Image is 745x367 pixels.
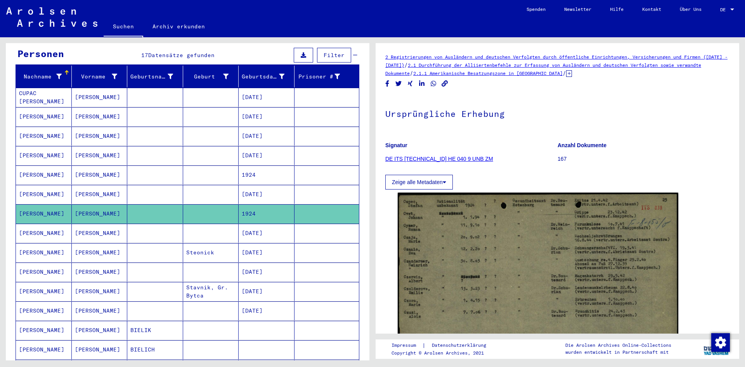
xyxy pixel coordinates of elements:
span: 17 [141,52,148,59]
mat-cell: [PERSON_NAME] [72,204,128,223]
mat-header-cell: Vorname [72,66,128,87]
mat-cell: [PERSON_NAME] [72,224,128,243]
img: Arolsen_neg.svg [6,7,97,27]
h1: Ursprüngliche Erhebung [385,96,729,130]
mat-cell: [PERSON_NAME] [72,88,128,107]
span: DE [720,7,729,12]
mat-cell: [PERSON_NAME] [16,321,72,340]
div: Prisoner # [298,70,350,83]
a: Datenschutzerklärung [426,341,496,350]
mat-cell: [PERSON_NAME] [72,282,128,301]
mat-cell: [PERSON_NAME] [72,185,128,204]
mat-cell: 1924 [239,204,295,223]
mat-cell: [PERSON_NAME] [16,263,72,282]
mat-cell: [PERSON_NAME] [16,340,72,359]
mat-cell: [PERSON_NAME] [72,107,128,126]
button: Share on WhatsApp [430,79,438,89]
mat-cell: 1924 [239,165,295,184]
mat-cell: [PERSON_NAME] [16,127,72,146]
mat-cell: [DATE] [239,301,295,320]
div: | [392,341,496,350]
mat-cell: [PERSON_NAME] [16,243,72,262]
mat-cell: [DATE] [239,185,295,204]
mat-cell: [PERSON_NAME] [72,146,128,165]
mat-cell: [DATE] [239,146,295,165]
b: Signatur [385,142,407,148]
mat-header-cell: Geburt‏ [183,66,239,87]
mat-cell: Steonick [183,243,239,262]
mat-cell: [DATE] [239,224,295,243]
p: 167 [558,155,729,163]
mat-header-cell: Geburtsname [127,66,183,87]
button: Share on Twitter [395,79,403,89]
mat-cell: [PERSON_NAME] [16,165,72,184]
mat-header-cell: Nachname [16,66,72,87]
a: Archiv erkunden [143,17,214,36]
mat-cell: [PERSON_NAME] [72,321,128,340]
img: Zustimmung ändern [711,333,730,352]
a: 2.1.1 Amerikanische Besatzungszone in [GEOGRAPHIC_DATA] [413,70,563,76]
p: wurden entwickelt in Partnerschaft mit [565,349,671,356]
button: Filter [317,48,351,63]
a: DE ITS [TECHNICAL_ID] HE 040 9 UNB ZM [385,156,493,162]
mat-cell: [DATE] [239,243,295,262]
button: Copy link [441,79,449,89]
b: Anzahl Dokumente [558,142,606,148]
mat-cell: [PERSON_NAME] [72,301,128,320]
mat-cell: [DATE] [239,107,295,126]
p: Die Arolsen Archives Online-Collections [565,342,671,349]
mat-cell: [PERSON_NAME] [16,185,72,204]
button: Zeige alle Metadaten [385,175,453,190]
img: yv_logo.png [702,339,731,358]
mat-cell: [PERSON_NAME] [16,204,72,223]
mat-cell: [PERSON_NAME] [72,243,128,262]
div: Nachname [19,70,71,83]
div: Geburt‏ [186,70,239,83]
div: Geburtsname [130,73,173,81]
div: Geburtsdatum [242,70,294,83]
div: Geburtsname [130,70,183,83]
p: Copyright © Arolsen Archives, 2021 [392,350,496,357]
a: 2 Registrierungen von Ausländern und deutschen Verfolgten durch öffentliche Einrichtungen, Versic... [385,54,728,68]
span: / [410,70,413,77]
div: Geburt‏ [186,73,229,81]
span: / [404,61,408,68]
div: Vorname [75,73,118,81]
button: Share on Xing [406,79,414,89]
mat-cell: [DATE] [239,127,295,146]
mat-cell: [PERSON_NAME] [72,127,128,146]
mat-cell: [PERSON_NAME] [16,282,72,301]
mat-cell: [DATE] [239,88,295,107]
mat-cell: [PERSON_NAME] [72,165,128,184]
div: Geburtsdatum [242,73,284,81]
mat-cell: [PERSON_NAME] [16,146,72,165]
a: Suchen [104,17,143,37]
mat-header-cell: Geburtsdatum [239,66,295,87]
mat-cell: [PERSON_NAME] [72,263,128,282]
div: Personen [17,47,64,61]
mat-cell: CUPAC [PERSON_NAME] [16,88,72,107]
div: Vorname [75,70,127,83]
a: Impressum [392,341,422,350]
mat-cell: [PERSON_NAME] [72,340,128,359]
a: 2.1 Durchführung der Alliiertenbefehle zur Erfassung von Ausländern und deutschen Verfolgten sowi... [385,62,701,76]
div: Prisoner # [298,73,340,81]
span: Datensätze gefunden [148,52,215,59]
span: Filter [324,52,345,59]
mat-header-cell: Prisoner # [295,66,359,87]
mat-cell: Stavnik, Gr. Bytca [183,282,239,301]
mat-cell: [PERSON_NAME] [16,107,72,126]
mat-cell: BIELIK [127,321,183,340]
mat-cell: BIELICH [127,340,183,359]
span: / [563,70,566,77]
mat-cell: [PERSON_NAME] [16,301,72,320]
mat-cell: [DATE] [239,282,295,301]
button: Share on LinkedIn [418,79,426,89]
div: Zustimmung ändern [711,333,729,351]
div: Nachname [19,73,62,81]
mat-cell: [DATE] [239,263,295,282]
button: Share on Facebook [383,79,392,89]
mat-cell: [PERSON_NAME] [16,224,72,243]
